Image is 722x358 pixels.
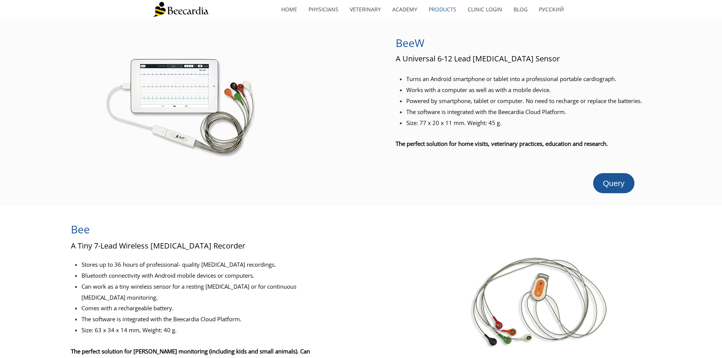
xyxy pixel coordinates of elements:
span: Turns an Android smartphone or tablet into a professional portable cardiograph. [406,75,616,83]
span: Works with a computer as well as with a mobile device. [406,86,551,94]
span: Bluetooth connectivity with Android mobile devices or computers. [81,272,254,279]
span: A Universal 6-12 Lead [MEDICAL_DATA] Sensor [396,53,560,64]
span: BeeW [396,36,424,50]
span: Bee [71,222,90,236]
span: Can work as a tiny wireless sensor for a resting [MEDICAL_DATA] or for continuous [MEDICAL_DATA] ... [81,283,296,301]
span: Stores up to 36 hours of professional- quality [MEDICAL_DATA] recordings. [81,261,276,268]
a: Academy [387,1,423,18]
a: Physicians [303,1,344,18]
span: Size: 63 x 34 x 14 mm, Weight: 40 g. [81,326,177,334]
a: Clinic Login [462,1,508,18]
span: A Tiny 7-Lead Wireless [MEDICAL_DATA] Recorder [71,241,245,251]
span: Powered by smartphone, tablet or computer. No need to recharge or replace the batteries. [406,97,642,105]
a: Query [593,173,634,193]
span: Comes with a rechargeable battery. [81,304,174,312]
span: The perfect solution for home visits, veterinary practices, education and research. [396,140,608,147]
img: Beecardia [153,2,208,17]
a: Русский [533,1,570,18]
a: home [276,1,303,18]
span: The software is integrated with the Beecardia Cloud Platform. [81,315,241,323]
a: Products [423,1,462,18]
span: The software is integrated with the Beecardia Cloud Platform. [406,108,566,116]
a: Blog [508,1,533,18]
a: Veterinary [344,1,387,18]
span: Query [603,179,625,188]
span: Size: 77 x 20 x 11 mm. Weight: 45 g. [406,119,501,127]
